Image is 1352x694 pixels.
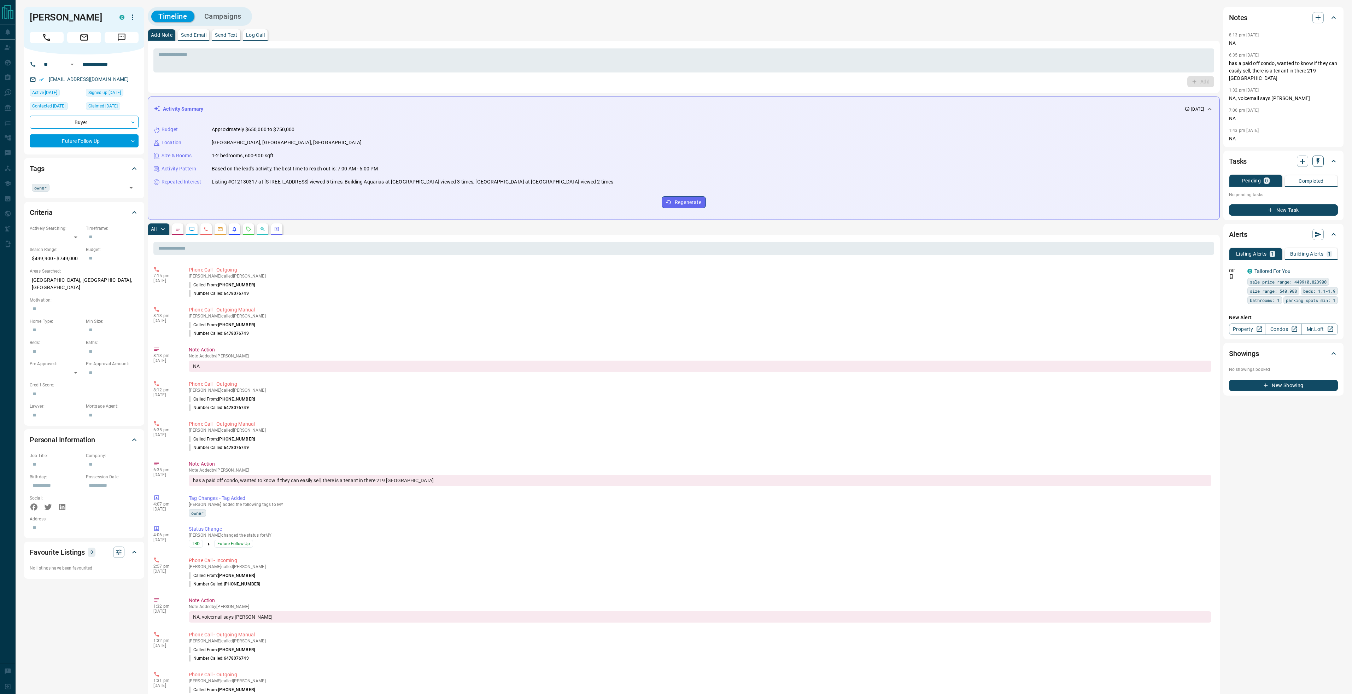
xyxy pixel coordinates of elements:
[189,638,1211,643] p: [PERSON_NAME] called [PERSON_NAME]
[86,225,139,232] p: Timeframe:
[30,318,82,325] p: Home Type:
[88,89,121,96] span: Signed up [DATE]
[212,126,294,133] p: Approximately $650,000 to $750,000
[217,540,250,547] span: Future Follow Up
[189,346,1211,354] p: Note Action
[153,313,178,318] p: 8:13 pm
[1247,269,1252,274] div: condos.ca
[189,631,1211,638] p: Phone Call - Outgoing Manual
[189,533,1211,538] p: [PERSON_NAME] changed the status for MY
[192,540,200,547] span: TBD
[30,474,82,480] p: Birthday:
[39,77,44,82] svg: Email Verified
[105,32,139,43] span: Message
[151,227,157,232] p: All
[153,387,178,392] p: 8:12 pm
[212,178,613,186] p: Listing #C12130317 at [STREET_ADDRESS] viewed 5 times, Building Aquarius at [GEOGRAPHIC_DATA] vie...
[1229,366,1338,373] p: No showings booked
[203,226,209,232] svg: Calls
[224,445,249,450] span: 6478076749
[153,569,178,574] p: [DATE]
[212,152,274,159] p: 1-2 bedrooms, 600-900 sqft
[218,437,255,442] span: [PHONE_NUMBER]
[30,253,82,264] p: $499,900 - $749,000
[1229,189,1338,200] p: No pending tasks
[189,274,1211,279] p: [PERSON_NAME] called [PERSON_NAME]
[189,266,1211,274] p: Phone Call - Outgoing
[153,537,178,542] p: [DATE]
[162,165,196,173] p: Activity Pattern
[153,638,178,643] p: 1:32 pm
[189,687,255,693] p: Called From:
[189,655,249,661] p: Number Called:
[218,573,255,578] span: [PHONE_NUMBER]
[86,89,139,99] div: Sat Aug 30 2025
[153,532,178,537] p: 4:06 pm
[30,12,109,23] h1: [PERSON_NAME]
[153,427,178,432] p: 6:35 pm
[153,564,178,569] p: 2:57 pm
[1229,115,1338,122] p: NA
[212,165,378,173] p: Based on the lead's activity, the best time to reach out is: 7:00 AM - 6:00 PM
[1229,128,1259,133] p: 1:43 pm [DATE]
[189,572,255,579] p: Called From:
[246,226,251,232] svg: Requests
[30,297,139,303] p: Motivation:
[30,268,139,274] p: Areas Searched:
[189,444,249,451] p: Number Called:
[189,361,1211,372] div: NA
[189,647,255,653] p: Called From:
[30,453,82,459] p: Job Title:
[189,306,1211,314] p: Phone Call - Outgoing Manual
[153,472,178,477] p: [DATE]
[218,322,255,327] span: [PHONE_NUMBER]
[119,15,124,20] div: condos.ca
[189,330,249,337] p: Number Called:
[32,89,57,96] span: Active [DATE]
[224,331,249,336] span: 6478076749
[181,33,206,37] p: Send Email
[30,102,82,112] div: Thu Sep 11 2025
[68,60,76,69] button: Open
[1229,9,1338,26] div: Notes
[153,353,178,358] p: 8:13 pm
[1290,251,1324,256] p: Building Alerts
[218,687,255,692] span: [PHONE_NUMBER]
[30,225,82,232] p: Actively Searching:
[30,204,139,221] div: Criteria
[153,278,178,283] p: [DATE]
[1299,179,1324,183] p: Completed
[153,683,178,688] p: [DATE]
[1242,178,1261,183] p: Pending
[126,183,136,193] button: Open
[30,431,139,448] div: Personal Information
[153,467,178,472] p: 6:35 pm
[232,226,237,232] svg: Listing Alerts
[153,318,178,323] p: [DATE]
[1191,106,1204,112] p: [DATE]
[153,678,178,683] p: 1:31 pm
[189,495,1211,502] p: Tag Changes - Tag Added
[30,382,139,388] p: Credit Score:
[1229,314,1338,321] p: New Alert:
[34,184,47,191] span: owner
[224,582,261,587] span: [PHONE_NUMBER]
[189,396,255,402] p: Called From:
[189,475,1211,486] div: has a paid off condo, wanted to know if they can easily sell, there is a tenant in there 219 [GEO...
[1229,348,1259,359] h2: Showings
[1229,53,1259,58] p: 6:35 pm [DATE]
[197,11,248,22] button: Campaigns
[1229,380,1338,391] button: New Showing
[1229,274,1234,279] svg: Push Notification Only
[153,604,178,609] p: 1:32 pm
[88,103,118,110] span: Claimed [DATE]
[217,226,223,232] svg: Emails
[189,671,1211,678] p: Phone Call - Outgoing
[189,597,1211,604] p: Note Action
[212,139,362,146] p: [GEOGRAPHIC_DATA], [GEOGRAPHIC_DATA], [GEOGRAPHIC_DATA]
[1250,287,1297,294] span: size range: 540,988
[1229,135,1338,142] p: NA
[1229,268,1243,274] p: Off
[224,405,249,410] span: 6478076749
[86,474,139,480] p: Possession Date:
